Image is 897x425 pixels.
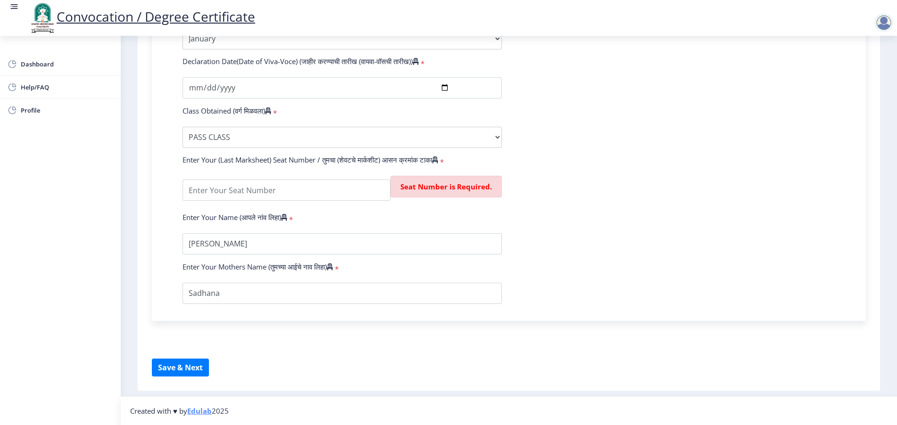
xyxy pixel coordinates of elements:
[28,2,57,34] img: logo
[183,180,390,201] input: Enter Your Seat Number
[183,155,438,164] label: Enter Your (Last Marksheet) Seat Number / तुमचा (शेवटचे मार्कशीट) आसन क्रमांक टाका
[183,233,502,254] input: Enter Your Name
[130,406,229,416] span: Created with ♥ by 2025
[183,77,502,98] input: Select Your Declaration Date
[183,57,419,66] label: Declaration Date(Date of Viva-Voce) (जाहीर करण्याची तारीख (वायवा-वॉसची तारीख))
[183,262,333,271] label: Enter Your Mothers Name (तुमच्या आईचे नाव लिहा)
[28,8,255,25] a: Convocation / Degree Certificate
[21,58,113,70] span: Dashboard
[21,82,113,93] span: Help/FAQ
[187,406,212,416] a: Edulab
[152,359,209,376] button: Save & Next
[400,182,492,191] span: Seat Number is Required.
[183,283,502,304] input: Enter Your Mothers Name
[183,106,271,115] label: Class Obtained (वर्ग मिळवला)
[183,212,287,222] label: Enter Your Name (आपले नांव लिहा)
[21,105,113,116] span: Profile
